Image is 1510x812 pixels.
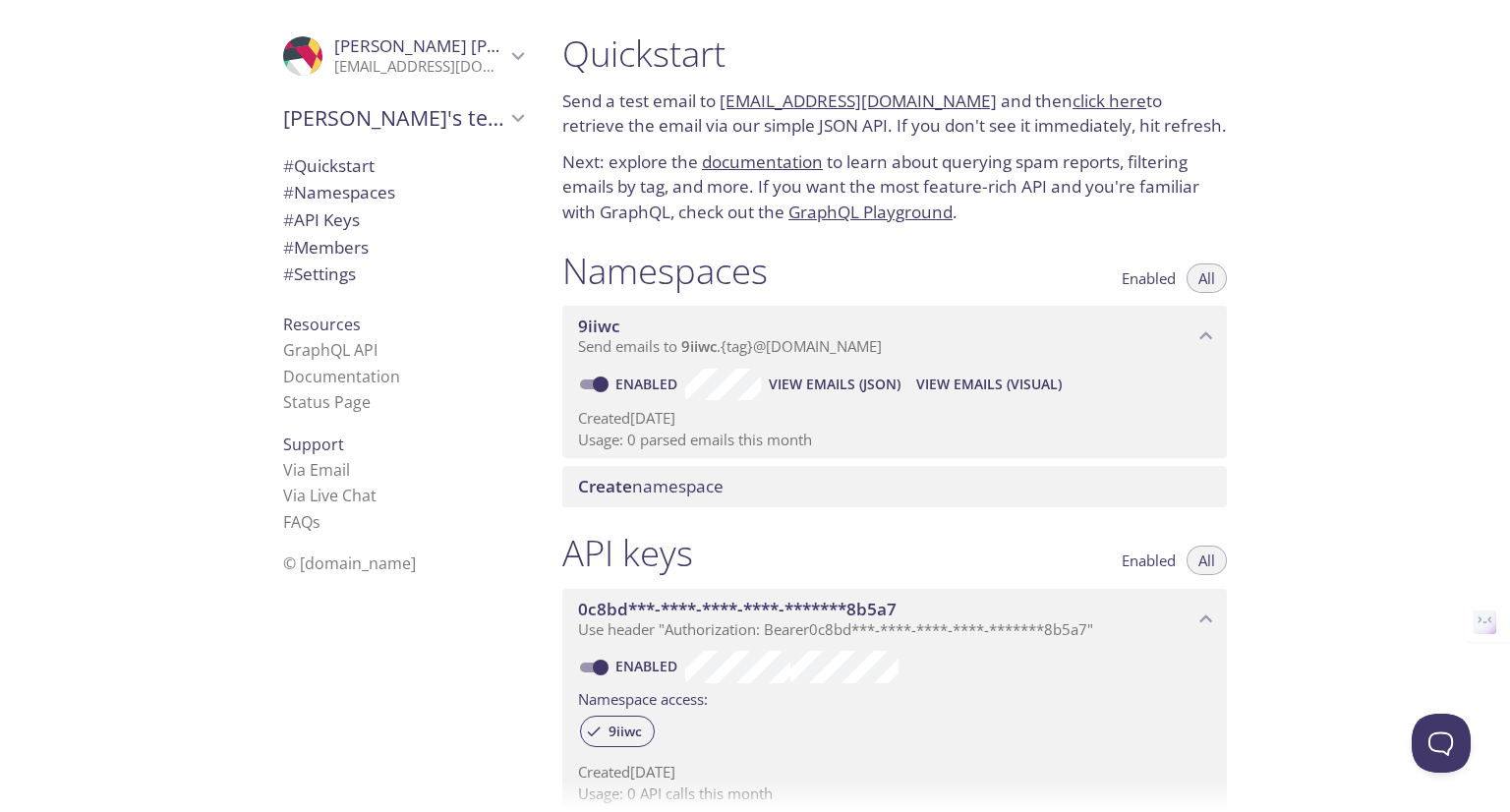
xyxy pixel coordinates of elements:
span: Send emails to . {tag} @[DOMAIN_NAME] [578,336,882,356]
div: Members [267,234,539,261]
a: Documentation [283,366,400,387]
button: View Emails (Visual) [908,369,1070,400]
span: Quickstart [283,154,375,177]
div: Create namespace [562,466,1227,507]
a: click here [1073,89,1146,112]
span: # [283,154,294,177]
a: GraphQL Playground [788,201,953,223]
div: Nirwani's team [267,92,539,144]
span: View Emails (JSON) [769,373,900,396]
div: Namespaces [267,179,539,206]
div: 9iiwc [580,716,655,747]
a: GraphQL API [283,339,377,361]
a: Enabled [612,375,685,393]
button: Enabled [1110,546,1188,575]
div: Nirwani Adhau [267,24,539,88]
div: Team Settings [267,261,539,288]
span: # [283,262,294,285]
span: Members [283,236,369,259]
span: [PERSON_NAME] [PERSON_NAME] [334,34,604,57]
iframe: Help Scout Beacon - Open [1412,714,1471,773]
span: © [DOMAIN_NAME] [283,552,416,574]
div: 9iiwc namespace [562,306,1227,367]
a: Enabled [612,657,685,675]
a: FAQ [283,511,320,533]
p: [EMAIL_ADDRESS][DOMAIN_NAME] [334,57,505,77]
p: Next: explore the to learn about querying spam reports, filtering emails by tag, and more. If you... [562,149,1227,225]
span: # [283,236,294,259]
span: s [313,511,320,533]
button: Enabled [1110,263,1188,293]
span: Support [283,434,344,455]
a: Via Live Chat [283,485,377,506]
span: [PERSON_NAME]'s team [283,104,505,132]
span: # [283,208,294,231]
a: [EMAIL_ADDRESS][DOMAIN_NAME] [720,89,997,112]
span: API Keys [283,208,360,231]
span: 9iiwc [578,315,620,337]
span: 9iiwc [597,723,654,740]
span: namespace [578,475,724,497]
p: Usage: 0 parsed emails this month [578,430,1211,450]
a: Via Email [283,459,350,481]
h1: Namespaces [562,249,768,293]
p: Created [DATE] [578,408,1211,429]
span: Namespaces [283,181,395,203]
p: Send a test email to and then to retrieve the email via our simple JSON API. If you don't see it ... [562,88,1227,139]
div: Quickstart [267,152,539,180]
a: Status Page [283,391,371,413]
a: documentation [702,150,823,173]
span: Resources [283,314,361,335]
button: All [1187,263,1227,293]
p: Created [DATE] [578,762,1211,783]
span: Settings [283,262,356,285]
div: API Keys [267,206,539,234]
span: View Emails (Visual) [916,373,1062,396]
span: Create [578,475,632,497]
button: View Emails (JSON) [761,369,908,400]
button: All [1187,546,1227,575]
span: # [283,181,294,203]
h1: Quickstart [562,31,1227,76]
span: 9iiwc [681,336,717,356]
h1: API keys [562,531,693,575]
label: Namespace access: [578,683,708,712]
